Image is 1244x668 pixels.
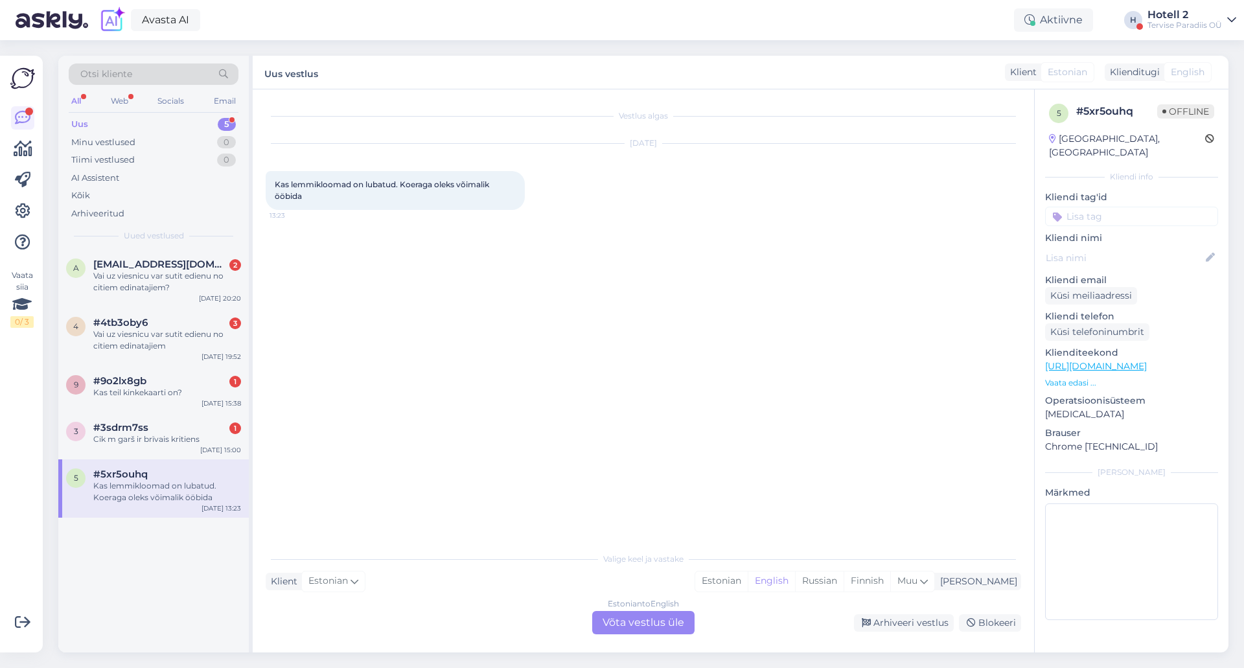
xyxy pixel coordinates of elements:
div: [DATE] 13:23 [202,503,241,513]
div: Küsi telefoninumbrit [1045,323,1149,341]
div: [PERSON_NAME] [1045,466,1218,478]
div: Arhiveeri vestlus [854,614,954,632]
div: Estonian to English [608,598,679,610]
div: Kas lemmikloomad on lubatud. Koeraga oleks võimalik ööbida [93,480,241,503]
div: 1 [229,422,241,434]
p: Kliendi tag'id [1045,190,1218,204]
a: [URL][DOMAIN_NAME] [1045,360,1147,372]
div: AI Assistent [71,172,119,185]
a: Hotell 2Tervise Paradiis OÜ [1147,10,1236,30]
p: Kliendi email [1045,273,1218,287]
input: Lisa nimi [1046,251,1203,265]
div: Minu vestlused [71,136,135,149]
div: 5 [218,118,236,131]
div: Estonian [695,571,748,591]
img: explore-ai [98,6,126,34]
span: 5 [1057,108,1061,118]
div: 0 [217,136,236,149]
div: Vestlus algas [266,110,1021,122]
div: Klienditugi [1105,65,1160,79]
p: [MEDICAL_DATA] [1045,408,1218,421]
div: Aktiivne [1014,8,1093,32]
div: Valige keel ja vastake [266,553,1021,565]
span: 5 [74,473,78,483]
div: 2 [229,259,241,271]
div: Võta vestlus üle [592,611,695,634]
input: Lisa tag [1045,207,1218,226]
span: anabellastamere@inbox.lv [93,259,228,270]
div: [DATE] 15:38 [202,398,241,408]
p: Kliendi nimi [1045,231,1218,245]
span: 13:23 [270,211,318,220]
div: [DATE] 20:20 [199,294,241,303]
div: Klient [1005,65,1037,79]
div: H [1124,11,1142,29]
p: Chrome [TECHNICAL_ID] [1045,440,1218,454]
div: [DATE] 15:00 [200,445,241,455]
span: Otsi kliente [80,67,132,81]
div: Uus [71,118,88,131]
p: Brauser [1045,426,1218,440]
div: 0 [217,154,236,167]
div: Tervise Paradiis OÜ [1147,20,1222,30]
div: Kõik [71,189,90,202]
div: 0 / 3 [10,316,34,328]
div: Vai uz viesnicu var sutit edienu no citiem edinatajiem? [93,270,241,294]
div: Klient [266,575,297,588]
div: English [748,571,795,591]
span: a [73,263,79,273]
div: [DATE] [266,137,1021,149]
img: Askly Logo [10,66,35,91]
span: English [1171,65,1204,79]
div: Vaata siia [10,270,34,328]
span: Estonian [1048,65,1087,79]
div: [DATE] 19:52 [202,352,241,362]
div: Email [211,93,238,109]
p: Klienditeekond [1045,346,1218,360]
span: #4tb3oby6 [93,317,148,328]
div: Cik m garš ir brīvais kritiens [93,433,241,445]
span: #3sdrm7ss [93,422,148,433]
div: # 5xr5ouhq [1076,104,1157,119]
label: Uus vestlus [264,63,318,81]
span: #9o2lx8gb [93,375,146,387]
span: Muu [897,575,917,586]
div: All [69,93,84,109]
p: Vaata edasi ... [1045,377,1218,389]
div: Vai uz viesnicu var sutit edienu no citiem edinatajiem [93,328,241,352]
div: [GEOGRAPHIC_DATA], [GEOGRAPHIC_DATA] [1049,132,1205,159]
p: Märkmed [1045,486,1218,500]
a: Avasta AI [131,9,200,31]
span: 9 [74,380,78,389]
div: 1 [229,376,241,387]
div: Socials [155,93,187,109]
div: Kas teil kinkekaarti on? [93,387,241,398]
span: 3 [74,426,78,436]
span: Uued vestlused [124,230,184,242]
div: Küsi meiliaadressi [1045,287,1137,305]
span: Estonian [308,574,348,588]
p: Kliendi telefon [1045,310,1218,323]
span: #5xr5ouhq [93,468,148,480]
div: Finnish [844,571,890,591]
div: Arhiveeritud [71,207,124,220]
div: Russian [795,571,844,591]
span: Kas lemmikloomad on lubatud. Koeraga oleks võimalik ööbida [275,179,491,201]
div: 3 [229,317,241,329]
div: [PERSON_NAME] [935,575,1017,588]
div: Blokeeri [959,614,1021,632]
span: Offline [1157,104,1214,119]
div: Kliendi info [1045,171,1218,183]
p: Operatsioonisüsteem [1045,394,1218,408]
div: Web [108,93,131,109]
div: Hotell 2 [1147,10,1222,20]
div: Tiimi vestlused [71,154,135,167]
span: 4 [73,321,78,331]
